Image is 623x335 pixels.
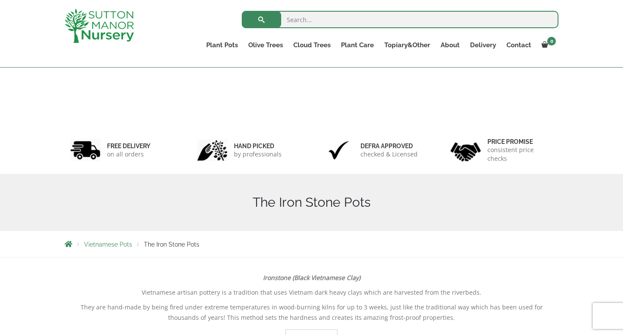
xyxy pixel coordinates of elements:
a: About [435,39,465,51]
a: Plant Care [336,39,379,51]
a: 0 [536,39,558,51]
a: Cloud Trees [288,39,336,51]
img: 2.jpg [197,139,227,161]
h6: Defra approved [360,142,418,150]
p: They are hand-made by being fired under extreme temperatures in wood-burning kilns for up to 3 we... [65,302,558,323]
strong: Ironstone (Black Vietnamese Clay) [263,273,360,282]
h1: The Iron Stone Pots [65,195,558,210]
p: on all orders [107,150,150,159]
p: by professionals [234,150,282,159]
img: logo [65,9,134,43]
img: 4.jpg [451,137,481,163]
a: Plant Pots [201,39,243,51]
nav: Breadcrumbs [65,241,558,247]
p: Vietnamese artisan pottery is a tradition that uses Vietnam dark heavy clays which are harvested ... [65,287,558,298]
a: Olive Trees [243,39,288,51]
a: Vietnamese Pots [84,241,132,248]
span: 0 [547,37,556,46]
h6: Price promise [487,138,553,146]
a: Delivery [465,39,501,51]
a: Contact [501,39,536,51]
span: The Iron Stone Pots [144,241,199,248]
img: 1.jpg [70,139,101,161]
input: Search... [242,11,558,28]
h6: hand picked [234,142,282,150]
img: 3.jpg [324,139,354,161]
p: consistent price checks [487,146,553,163]
p: checked & Licensed [360,150,418,159]
h6: FREE DELIVERY [107,142,150,150]
a: Topiary&Other [379,39,435,51]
